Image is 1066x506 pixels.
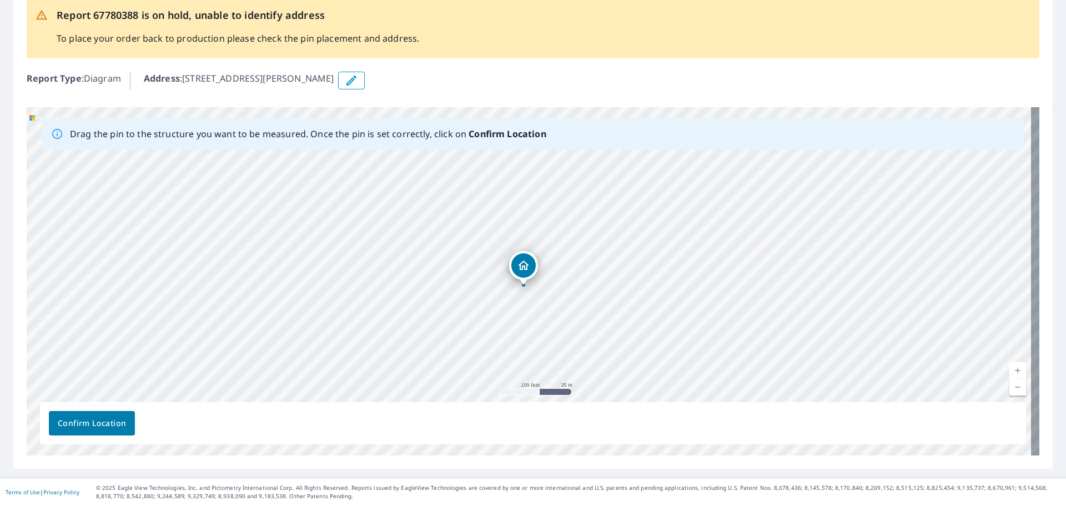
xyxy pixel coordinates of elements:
p: : [STREET_ADDRESS][PERSON_NAME] [144,72,334,89]
a: Current Level 18, Zoom In [1009,362,1026,379]
span: Confirm Location [58,417,126,430]
p: Drag the pin to the structure you want to be measured. Once the pin is set correctly, click on [70,127,546,141]
p: Report 67780388 is on hold, unable to identify address [57,8,419,23]
p: © 2025 Eagle View Technologies, Inc. and Pictometry International Corp. All Rights Reserved. Repo... [96,484,1060,500]
a: Terms of Use [6,488,40,496]
button: Confirm Location [49,411,135,435]
a: Privacy Policy [43,488,79,496]
b: Confirm Location [469,128,546,140]
p: | [6,489,79,495]
p: : Diagram [27,72,121,89]
a: Current Level 18, Zoom Out [1009,379,1026,395]
b: Report Type [27,72,82,84]
b: Address [144,72,180,84]
p: To place your order back to production please check the pin placement and address. [57,32,419,45]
